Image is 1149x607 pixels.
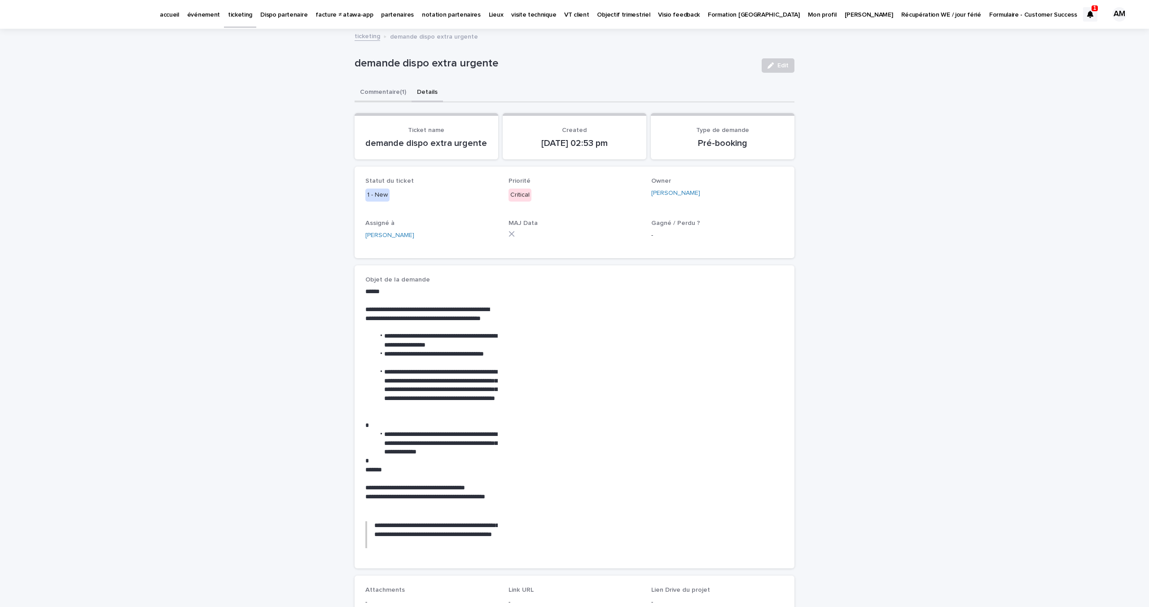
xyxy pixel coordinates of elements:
div: 1 - New [365,189,390,202]
p: Pré-booking [662,138,784,149]
a: [PERSON_NAME] [365,231,414,240]
span: MAJ Data [509,220,538,226]
span: Link URL [509,587,534,593]
a: ticketing [355,31,380,41]
span: Gagné / Perdu ? [651,220,700,226]
span: Attachments [365,587,405,593]
span: Objet de la demande [365,277,430,283]
button: Edit [762,58,794,73]
span: Created [562,127,587,133]
p: demande dispo extra urgente [355,57,754,70]
a: [PERSON_NAME] [651,189,700,198]
button: Details [412,84,443,102]
span: Edit [777,62,789,69]
span: Priorité [509,178,531,184]
span: Assigné à [365,220,395,226]
img: Ls34BcGeRexTGTNfXpUC [18,5,105,23]
p: demande dispo extra urgente [390,31,478,41]
p: - [509,598,641,607]
span: Statut du ticket [365,178,414,184]
p: 1 [1093,5,1096,11]
span: Owner [651,178,671,184]
p: demande dispo extra urgente [365,138,487,149]
p: - [651,598,784,607]
div: AM [1112,7,1127,22]
p: [DATE] 02:53 pm [513,138,636,149]
span: Lien Drive du projet [651,587,710,593]
p: - [651,231,784,240]
span: Ticket name [408,127,444,133]
div: 1 [1083,7,1097,22]
span: Type de demande [696,127,749,133]
button: Commentaire (1) [355,84,412,102]
p: - [365,598,498,607]
div: Critical [509,189,531,202]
